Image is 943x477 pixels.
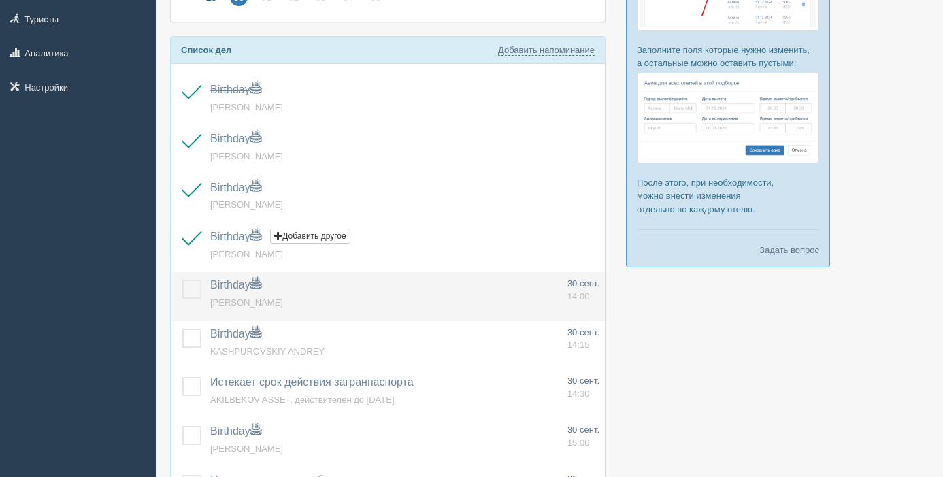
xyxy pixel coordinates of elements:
a: Birthday [210,84,261,95]
a: Birthday [210,182,261,193]
a: [PERSON_NAME] [210,249,283,259]
span: 14:30 [567,389,590,399]
button: Добавить другое [270,229,350,244]
a: 30 сент. 15:00 [567,424,599,449]
a: Добавить напоминание [498,45,595,56]
a: Birthday [210,133,261,144]
p: Заполните поля которые нужно изменить, а остальные можно оставить пустыми: [637,44,819,69]
span: 14:00 [567,291,590,301]
a: 30 сент. 14:30 [567,375,599,400]
a: Задать вопрос [759,244,819,257]
span: 30 сент. [567,425,599,435]
a: 30 сент. 14:00 [567,278,599,303]
a: Birthday [210,231,261,242]
span: 14:15 [567,340,590,350]
a: Birthday [210,279,261,291]
span: 30 сент. [567,278,599,289]
a: Birthday [210,328,261,340]
a: [PERSON_NAME] [210,297,283,308]
p: После этого, при необходимости, можно внести изменения отдельно по каждому отелю. [637,176,819,215]
span: 30 сент. [567,327,599,338]
img: %D0%BF%D0%BE%D0%B4%D0%B1%D0%BE%D1%80%D0%BA%D0%B0-%D0%B0%D0%B2%D0%B8%D0%B0-2-%D1%81%D1%80%D0%BC-%D... [637,73,819,163]
a: [PERSON_NAME] [210,151,283,161]
b: Список дел [181,45,231,55]
a: Истекает срок действия загранпаспорта [210,376,414,388]
span: 30 сент. [567,376,599,386]
a: [PERSON_NAME] [210,199,283,210]
span: 15:00 [567,438,590,448]
a: [PERSON_NAME] [210,102,283,112]
a: Birthday [210,425,261,437]
a: 30 сент. 14:15 [567,327,599,352]
a: [PERSON_NAME] [210,444,283,454]
a: KASHPUROVSKIY ANDREY [210,346,325,357]
a: AKILBEKOV ASSET, действителен до [DATE] [210,395,395,405]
